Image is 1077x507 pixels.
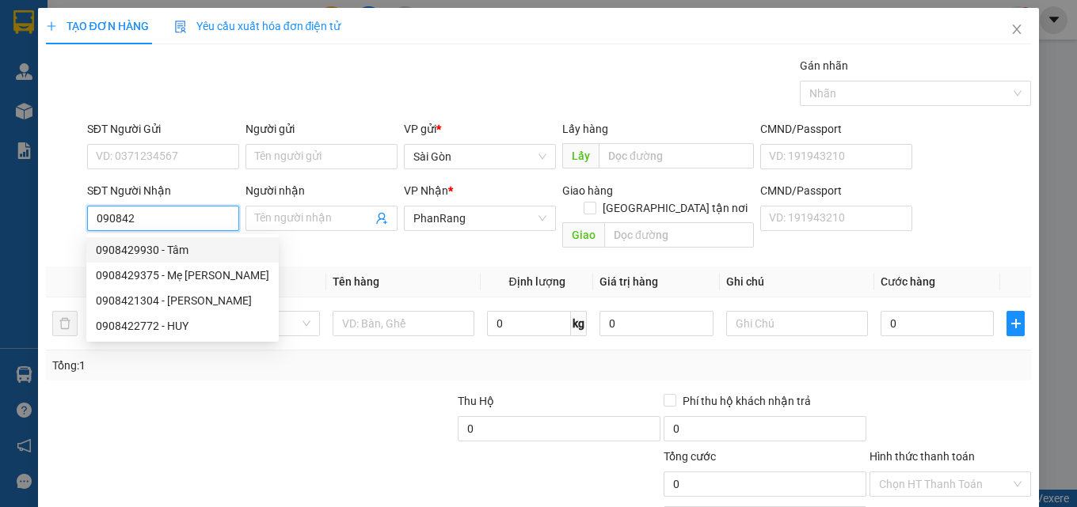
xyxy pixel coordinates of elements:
[599,311,714,336] input: 0
[664,450,716,463] span: Tổng cước
[881,275,935,288] span: Cước hàng
[404,120,556,138] div: VP gửi
[96,241,269,259] div: 0908429930 - Tâm
[86,288,279,313] div: 0908421304 - Quỳnh
[562,184,613,197] span: Giao hàng
[86,313,279,339] div: 0908422772 - HUY
[96,292,269,309] div: 0908421304 - [PERSON_NAME]
[720,267,874,297] th: Ghi chú
[174,20,341,32] span: Yêu cầu xuất hóa đơn điện tử
[87,120,239,138] div: SĐT Người Gửi
[133,75,218,95] li: (c) 2017
[604,222,754,248] input: Dọc đường
[375,212,388,225] span: user-add
[1010,23,1023,36] span: close
[413,206,546,230] span: PhanRang
[245,120,398,138] div: Người gửi
[596,199,754,217] span: [GEOGRAPHIC_DATA] tận nơi
[562,222,604,248] span: Giao
[458,395,494,407] span: Thu Hộ
[96,317,269,335] div: 0908422772 - HUY
[760,182,912,199] div: CMND/Passport
[599,275,658,288] span: Giá trị hàng
[20,102,71,149] b: Thiện Trí
[404,184,448,197] span: VP Nhận
[413,145,546,168] span: Sài Gòn
[97,23,157,97] b: Gửi khách hàng
[676,392,817,410] span: Phí thu hộ khách nhận trả
[562,143,599,168] span: Lấy
[726,311,868,336] input: Ghi Chú
[571,311,587,336] span: kg
[1007,317,1024,330] span: plus
[760,120,912,138] div: CMND/Passport
[800,59,848,72] label: Gán nhãn
[46,20,149,32] span: TẠO ĐƠN HÀNG
[509,275,565,288] span: Định lượng
[333,311,474,336] input: VD: Bàn, Ghế
[599,143,754,168] input: Dọc đường
[995,8,1039,52] button: Close
[1007,311,1025,336] button: plus
[172,20,210,58] img: logo.jpg
[333,275,379,288] span: Tên hàng
[86,263,279,288] div: 0908429375 - Mẹ Hoa
[46,21,57,32] span: plus
[870,450,975,463] label: Hình thức thanh toán
[52,357,417,374] div: Tổng: 1
[96,267,269,284] div: 0908429375 - Mẹ [PERSON_NAME]
[133,60,218,73] b: [DOMAIN_NAME]
[562,123,608,135] span: Lấy hàng
[245,182,398,199] div: Người nhận
[87,182,239,199] div: SĐT Người Nhận
[52,311,78,336] button: delete
[86,237,279,263] div: 0908429930 - Tâm
[174,21,187,33] img: icon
